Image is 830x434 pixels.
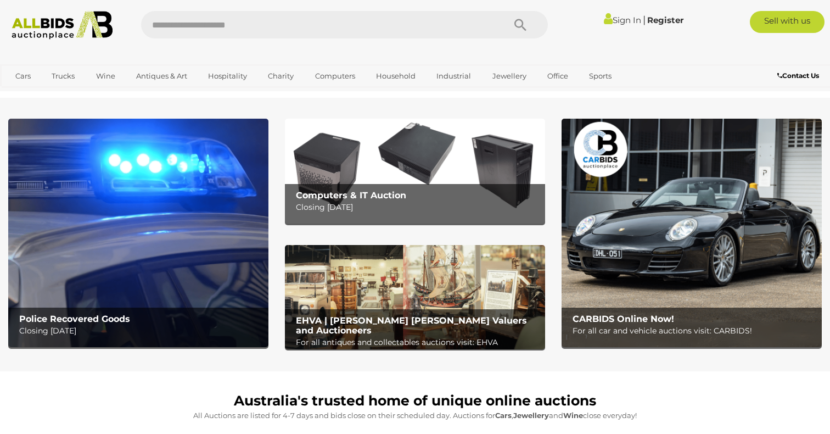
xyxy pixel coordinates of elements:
[562,119,822,347] a: CARBIDS Online Now! CARBIDS Online Now! For all car and vehicle auctions visit: CARBIDS!
[285,245,545,349] img: EHVA | Evans Hastings Valuers and Auctioneers
[493,11,548,38] button: Search
[129,67,194,85] a: Antiques & Art
[201,67,254,85] a: Hospitality
[495,411,512,420] strong: Cars
[14,393,816,409] h1: Australia's trusted home of unique online auctions
[296,315,527,336] b: EHVA | [PERSON_NAME] [PERSON_NAME] Valuers and Auctioneers
[485,67,534,85] a: Jewellery
[8,67,38,85] a: Cars
[296,190,406,201] b: Computers & IT Auction
[308,67,362,85] a: Computers
[563,411,583,420] strong: Wine
[777,70,822,82] a: Contact Us
[19,324,263,338] p: Closing [DATE]
[14,409,816,422] p: All Auctions are listed for 4-7 days and bids close on their scheduled day. Auctions for , and cl...
[8,119,268,347] a: Police Recovered Goods Police Recovered Goods Closing [DATE]
[285,245,545,349] a: EHVA | Evans Hastings Valuers and Auctioneers EHVA | [PERSON_NAME] [PERSON_NAME] Valuers and Auct...
[296,201,540,214] p: Closing [DATE]
[261,67,301,85] a: Charity
[285,119,545,223] a: Computers & IT Auction Computers & IT Auction Closing [DATE]
[777,71,819,80] b: Contact Us
[8,85,100,103] a: [GEOGRAPHIC_DATA]
[573,314,674,324] b: CARBIDS Online Now!
[750,11,825,33] a: Sell with us
[562,119,822,347] img: CARBIDS Online Now!
[296,336,540,349] p: For all antiques and collectables auctions visit: EHVA
[369,67,423,85] a: Household
[582,67,619,85] a: Sports
[44,67,82,85] a: Trucks
[6,11,118,40] img: Allbids.com.au
[647,15,683,25] a: Register
[285,119,545,223] img: Computers & IT Auction
[573,324,816,338] p: For all car and vehicle auctions visit: CARBIDS!
[643,14,646,26] span: |
[540,67,575,85] a: Office
[429,67,478,85] a: Industrial
[19,314,130,324] b: Police Recovered Goods
[8,119,268,347] img: Police Recovered Goods
[604,15,641,25] a: Sign In
[513,411,549,420] strong: Jewellery
[89,67,122,85] a: Wine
